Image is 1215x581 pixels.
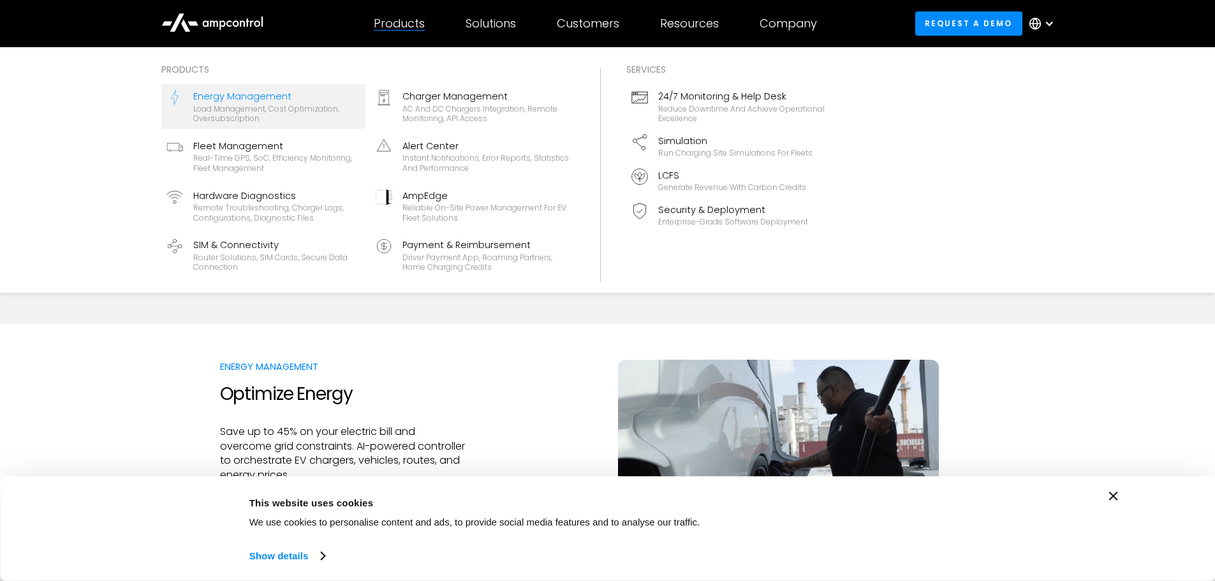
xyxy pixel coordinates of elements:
h2: Optimize Energy [220,383,466,405]
div: Reduce downtime and achieve operational excellence [658,104,825,124]
a: Fleet ManagementReal-time GPS, SoC, efficiency monitoring, fleet management [161,134,365,179]
img: Ampcontrol EV fleet charging solutions for energy management [618,360,939,536]
div: Company [760,17,817,31]
div: Customers [557,17,619,31]
button: Okay [903,492,1086,529]
div: Resources [660,17,719,31]
button: Close banner [1109,492,1118,501]
div: Products [161,63,575,77]
a: Energy ManagementLoad management, cost optimization, oversubscription [161,84,365,129]
div: Instant notifications, error reports, statistics and performance [402,153,570,173]
div: This website uses cookies [249,495,874,510]
a: Charger ManagementAC and DC chargers integration, remote monitoring, API access [371,84,575,129]
div: Reliable On-site Power Management for EV Fleet Solutions [402,203,570,223]
div: Run charging site simulations for fleets [658,148,813,158]
div: Driver Payment App, Roaming Partners, Home Charging Credits [402,253,570,272]
div: Alert Center [402,139,570,153]
a: Alert CenterInstant notifications, error reports, statistics and performance [371,134,575,179]
div: Real-time GPS, SoC, efficiency monitoring, fleet management [193,153,360,173]
div: AC and DC chargers integration, remote monitoring, API access [402,104,570,124]
div: Remote troubleshooting, charger logs, configurations, diagnostic files [193,203,360,223]
p: Energy Management [220,360,466,373]
a: SimulationRun charging site simulations for fleets [626,129,830,163]
div: Security & Deployment [658,203,808,217]
div: Energy Management [193,89,360,103]
a: 24/7 Monitoring & Help DeskReduce downtime and achieve operational excellence [626,84,830,129]
div: Solutions [466,17,516,31]
a: Hardware DiagnosticsRemote troubleshooting, charger logs, configurations, diagnostic files [161,184,365,228]
a: Payment & ReimbursementDriver Payment App, Roaming Partners, Home Charging Credits [371,233,575,277]
div: SIM & Connectivity [193,238,360,252]
div: AmpEdge [402,189,570,203]
a: Show details [249,547,325,566]
a: SIM & ConnectivityRouter Solutions, SIM Cards, Secure Data Connection [161,233,365,277]
div: Products [374,17,425,31]
span: We use cookies to personalise content and ads, to provide social media features and to analyse ou... [249,517,700,527]
p: Save up to 45% on your electric bill and overcome grid constraints. AI-powered controller to orch... [220,425,466,482]
div: Enterprise-grade software deployment [658,217,808,227]
div: LCFS [658,168,806,182]
a: AmpEdgeReliable On-site Power Management for EV Fleet Solutions [371,184,575,228]
div: Charger Management [402,89,570,103]
div: Load management, cost optimization, oversubscription [193,104,360,124]
div: 24/7 Monitoring & Help Desk [658,89,825,103]
div: Fleet Management [193,139,360,153]
a: Security & DeploymentEnterprise-grade software deployment [626,198,830,232]
div: Generate revenue with carbon credits [658,182,806,193]
div: Simulation [658,134,813,148]
div: Hardware Diagnostics [193,189,360,203]
div: Payment & Reimbursement [402,238,570,252]
div: Services [626,63,830,77]
a: LCFSGenerate revenue with carbon credits [626,163,830,198]
div: Router Solutions, SIM Cards, Secure Data Connection [193,253,360,272]
a: Request a demo [915,11,1022,35]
